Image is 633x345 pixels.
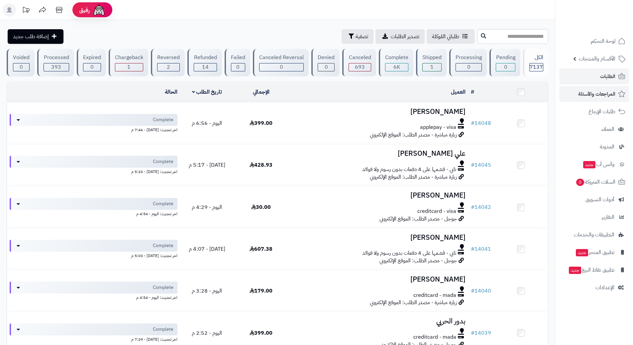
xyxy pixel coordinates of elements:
span: السلات المتروكة [576,177,615,187]
span: اليوم - 6:56 م [192,119,222,127]
a: الإعدادات [559,280,629,296]
a: إضافة طلب جديد [8,29,63,44]
a: طلباتي المُوكلة [427,29,475,44]
h3: بدور الحربي [291,317,466,325]
span: تصدير الطلبات [391,33,419,41]
div: 0 [83,63,101,71]
span: # [471,329,475,337]
div: اخر تحديث: اليوم - 4:54 م [10,210,177,217]
span: المدونة [600,142,614,151]
a: تصدير الطلبات [375,29,425,44]
a: الطلبات [559,68,629,84]
a: Canceled Reversal 0 [252,49,310,76]
span: Complete [153,326,173,333]
span: Complete [153,117,173,123]
a: الإجمالي [253,88,269,96]
span: العملاء [601,125,614,134]
span: جديد [576,249,588,256]
div: 0 [318,63,334,71]
div: اخر تحديث: [DATE] - 5:23 م [10,168,177,175]
span: 0 [20,63,23,71]
span: الطلبات [600,72,615,81]
div: 2 [158,63,179,71]
span: 0 [576,178,584,186]
span: اليوم - 2:52 م [192,329,222,337]
div: Voided [13,54,30,61]
a: Expired 0 [75,49,107,76]
span: تابي - قسّمها على 4 دفعات بدون رسوم ولا فوائد [362,249,456,257]
span: 7137 [530,63,543,71]
div: 0 [260,63,303,71]
h3: [PERSON_NAME] [291,234,466,241]
div: 693 [349,63,370,71]
span: # [471,287,475,295]
span: 30.00 [251,203,271,211]
a: #14041 [471,245,491,253]
span: الأقسام والمنتجات [579,54,615,63]
span: التطبيقات والخدمات [574,230,614,239]
a: Shipped 1 [415,49,448,76]
div: 393 [44,63,68,71]
span: 0 [236,63,240,71]
div: Denied [318,54,335,61]
span: Complete [153,284,173,291]
span: طلبات الإرجاع [588,107,615,116]
span: جوجل - مصدر الطلب: الموقع الإلكتروني [379,215,457,223]
span: # [471,161,475,169]
a: طلبات الإرجاع [559,104,629,120]
span: 428.93 [250,161,272,169]
span: زيارة مباشرة - مصدر الطلب: الموقع الإلكتروني [370,299,457,306]
div: Processed [44,54,69,61]
div: اخر تحديث: [DATE] - 7:29 م [10,335,177,342]
div: Processing [456,54,482,61]
a: تطبيق المتجرجديد [559,244,629,260]
a: Denied 0 [310,49,341,76]
span: 0 [325,63,328,71]
a: المراجعات والأسئلة [559,86,629,102]
span: طلباتي المُوكلة [432,33,459,41]
a: التطبيقات والخدمات [559,227,629,243]
a: تاريخ الطلب [192,88,222,96]
div: 0 [13,63,29,71]
span: زيارة مباشرة - مصدر الطلب: الموقع الإلكتروني [370,131,457,139]
span: 399.00 [250,329,272,337]
a: تحديثات المنصة [18,3,34,18]
a: #14045 [471,161,491,169]
div: Complete [385,54,408,61]
a: تطبيق نقاط البيعجديد [559,262,629,278]
span: رفيق [79,6,90,14]
span: applepay - visa [420,124,456,131]
div: 0 [496,63,515,71]
div: Canceled [349,54,371,61]
span: الإعدادات [595,283,614,292]
div: اخر تحديث: اليوم - 4:54 م [10,294,177,301]
div: اخر تحديث: [DATE] - 7:46 م [10,126,177,133]
a: Chargeback 1 [107,49,150,76]
a: Processed 393 [36,49,75,76]
div: 0 [456,63,481,71]
span: التقارير [602,213,614,222]
span: 179.00 [250,287,272,295]
img: ai-face.png [92,3,106,17]
span: تطبيق نقاط البيع [568,265,614,275]
span: Complete [153,158,173,165]
span: # [471,203,475,211]
span: المراجعات والأسئلة [578,89,615,99]
span: 607.38 [250,245,272,253]
span: Complete [153,242,173,249]
span: creditcard - mada [413,292,456,299]
a: السلات المتروكة0 [559,174,629,190]
a: Canceled 693 [341,49,377,76]
a: التقارير [559,209,629,225]
span: 0 [280,63,283,71]
div: Failed [231,54,245,61]
h3: علي [PERSON_NAME] [291,150,466,157]
div: 0 [231,63,245,71]
div: Refunded [194,54,217,61]
h3: [PERSON_NAME] [291,276,466,283]
span: لوحة التحكم [591,37,615,46]
div: Chargeback [115,54,143,61]
a: الكل7137 [522,49,550,76]
div: Shipped [422,54,442,61]
span: Complete [153,201,173,207]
